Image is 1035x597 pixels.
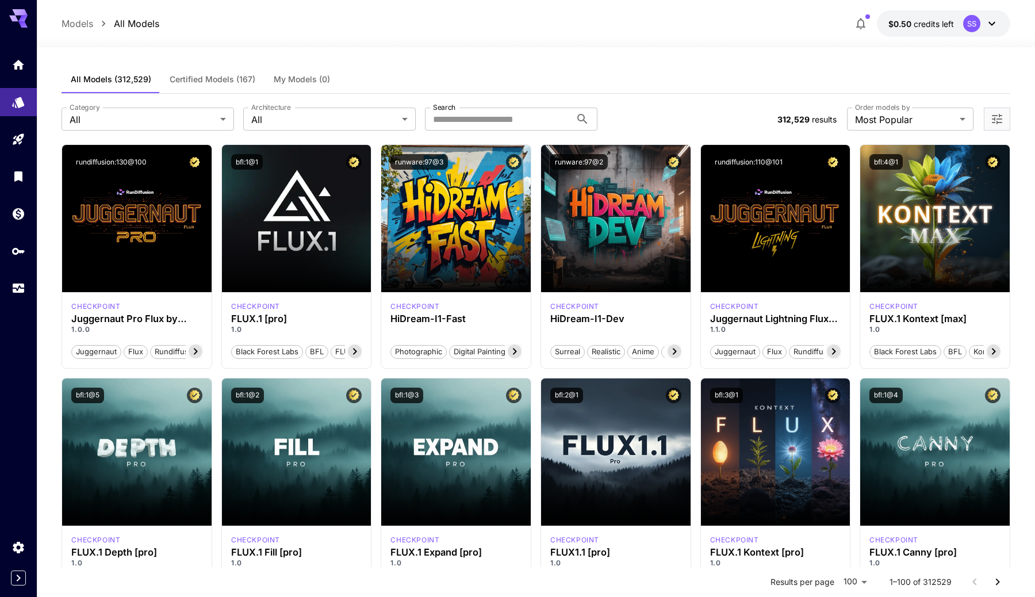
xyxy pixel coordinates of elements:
[71,313,202,324] h3: Juggernaut Pro Flux by RunDiffusion
[869,301,918,312] p: checkpoint
[869,535,918,545] div: fluxpro
[390,154,448,170] button: runware:97@3
[62,17,93,30] a: Models
[710,301,759,312] p: checkpoint
[331,344,384,359] button: FLUX.1 [pro]
[710,344,760,359] button: juggernaut
[231,324,362,335] p: 1.0
[231,558,362,568] p: 1.0
[251,102,290,112] label: Architecture
[11,277,25,292] div: Usage
[390,313,522,324] h3: HiDream-I1-Fast
[550,313,681,324] h3: HiDream-I1-Dev
[825,388,841,403] button: Certified Model – Vetted for best performance and includes a commercial license.
[550,344,585,359] button: Surreal
[550,547,681,558] h3: FLUX1.1 [pro]
[390,344,447,359] button: Photographic
[869,324,1000,335] p: 1.0
[550,301,599,312] div: HiDream Dev
[550,388,583,403] button: bfl:2@1
[777,114,810,124] span: 312,529
[71,301,120,312] p: checkpoint
[550,535,599,545] p: checkpoint
[666,388,681,403] button: Certified Model – Vetted for best performance and includes a commercial license.
[869,535,918,545] p: checkpoint
[11,58,25,72] div: Home
[990,112,1004,127] button: Open more filters
[710,535,759,545] div: FLUX.1 Kontext [pro]
[346,154,362,170] button: Certified Model – Vetted for best performance and includes a commercial license.
[11,132,25,147] div: Playground
[187,154,202,170] button: Certified Model – Vetted for best performance and includes a commercial license.
[551,346,584,358] span: Surreal
[11,244,25,258] div: API Keys
[710,558,841,568] p: 1.0
[944,344,967,359] button: BFL
[710,324,841,335] p: 1.1.0
[450,346,509,358] span: Digital Painting
[870,346,941,358] span: Black Forest Labs
[812,114,837,124] span: results
[710,388,743,403] button: bfl:3@1
[628,346,658,358] span: Anime
[231,344,303,359] button: Black Forest Labs
[985,388,1000,403] button: Certified Model – Vetted for best performance and includes a commercial license.
[969,346,1005,358] span: Kontext
[114,17,159,30] a: All Models
[170,74,255,85] span: Certified Models (167)
[187,388,202,403] button: Certified Model – Vetted for best performance and includes a commercial license.
[587,344,625,359] button: Realistic
[71,344,121,359] button: juggernaut
[11,169,25,183] div: Library
[763,346,786,358] span: flux
[71,547,202,558] h3: FLUX.1 Depth [pro]
[390,301,439,312] p: checkpoint
[710,154,787,170] button: rundiffusion:110@101
[124,344,148,359] button: flux
[71,535,120,545] div: fluxpro
[124,346,147,358] span: flux
[232,346,302,358] span: Black Forest Labs
[888,18,954,30] div: $0.50468
[506,388,522,403] button: Certified Model – Vetted for best performance and includes a commercial license.
[985,154,1000,170] button: Certified Model – Vetted for best performance and includes a commercial license.
[869,558,1000,568] p: 1.0
[231,301,280,312] p: checkpoint
[969,344,1005,359] button: Kontext
[877,10,1010,37] button: $0.50468SS
[231,547,362,558] h3: FLUX.1 Fill [pro]
[390,301,439,312] div: HiDream Fast
[305,344,328,359] button: BFL
[789,346,842,358] span: rundiffusion
[666,154,681,170] button: Certified Model – Vetted for best performance and includes a commercial license.
[70,102,100,112] label: Category
[890,576,952,588] p: 1–100 of 312529
[869,313,1000,324] h3: FLUX.1 Kontext [max]
[944,346,966,358] span: BFL
[306,346,328,358] span: BFL
[762,344,787,359] button: flux
[433,102,455,112] label: Search
[231,388,264,403] button: bfl:1@2
[151,346,204,358] span: rundiffusion
[71,301,120,312] div: FLUX.1 D
[11,540,25,554] div: Settings
[71,388,104,403] button: bfl:1@5
[869,301,918,312] div: FLUX.1 Kontext [max]
[70,113,216,127] span: All
[710,313,841,324] div: Juggernaut Lightning Flux by RunDiffusion
[869,344,941,359] button: Black Forest Labs
[11,571,26,585] button: Expand sidebar
[710,547,841,558] h3: FLUX.1 Kontext [pro]
[390,558,522,568] p: 1.0
[274,74,330,85] span: My Models (0)
[71,324,202,335] p: 1.0.0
